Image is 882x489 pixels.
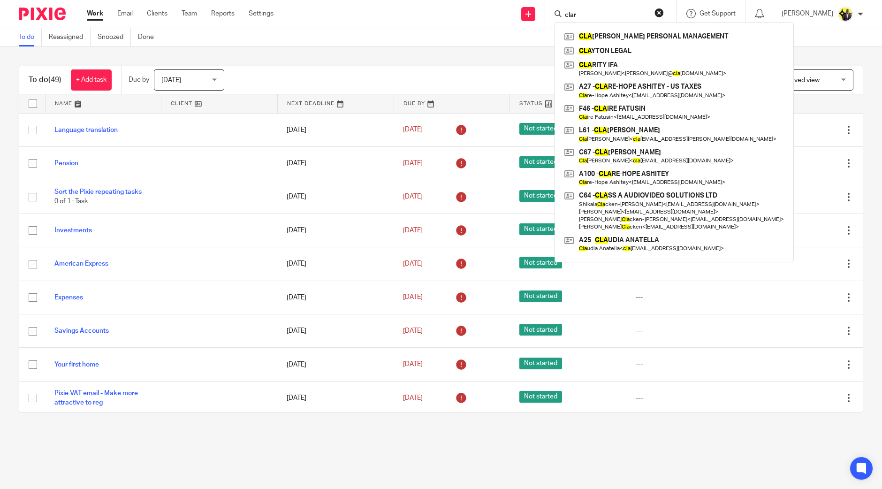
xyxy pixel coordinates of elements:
[87,9,103,18] a: Work
[48,76,61,84] span: (49)
[182,9,197,18] a: Team
[54,189,142,195] a: Sort the Pixie repeating tasks
[117,9,133,18] a: Email
[54,127,118,133] a: Language translation
[636,293,738,302] div: ---
[54,227,92,234] a: Investments
[403,395,423,401] span: [DATE]
[403,227,423,234] span: [DATE]
[700,10,736,17] span: Get Support
[277,146,394,180] td: [DATE]
[98,28,131,46] a: Snoozed
[636,259,738,268] div: ---
[519,391,562,403] span: Not started
[249,9,274,18] a: Settings
[403,328,423,334] span: [DATE]
[519,358,562,369] span: Not started
[277,214,394,247] td: [DATE]
[138,28,161,46] a: Done
[519,257,562,268] span: Not started
[403,361,423,367] span: [DATE]
[29,75,61,85] h1: To do
[403,127,423,133] span: [DATE]
[519,290,562,302] span: Not started
[277,348,394,381] td: [DATE]
[161,77,181,84] span: [DATE]
[54,390,138,406] a: Pixie VAT email - Make more attractive to reg
[277,180,394,214] td: [DATE]
[211,9,235,18] a: Reports
[71,69,112,91] a: + Add task
[519,123,562,135] span: Not started
[838,7,853,22] img: Yemi-Starbridge.jpg
[147,9,167,18] a: Clients
[519,156,562,168] span: Not started
[519,324,562,336] span: Not started
[403,260,423,267] span: [DATE]
[636,326,738,336] div: ---
[519,190,562,202] span: Not started
[54,260,108,267] a: American Express
[636,360,738,369] div: ---
[277,381,394,414] td: [DATE]
[19,8,66,20] img: Pixie
[277,314,394,348] td: [DATE]
[277,247,394,281] td: [DATE]
[129,75,149,84] p: Due by
[54,361,99,368] a: Your first home
[403,294,423,301] span: [DATE]
[54,294,83,301] a: Expenses
[564,11,648,20] input: Search
[54,328,109,334] a: Savings Accounts
[19,28,42,46] a: To do
[636,393,738,403] div: ---
[519,223,562,235] span: Not started
[54,199,88,205] span: 0 of 1 · Task
[782,9,833,18] p: [PERSON_NAME]
[277,113,394,146] td: [DATE]
[277,281,394,314] td: [DATE]
[49,28,91,46] a: Reassigned
[403,160,423,167] span: [DATE]
[654,8,664,17] button: Clear
[403,193,423,200] span: [DATE]
[54,160,78,167] a: Pension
